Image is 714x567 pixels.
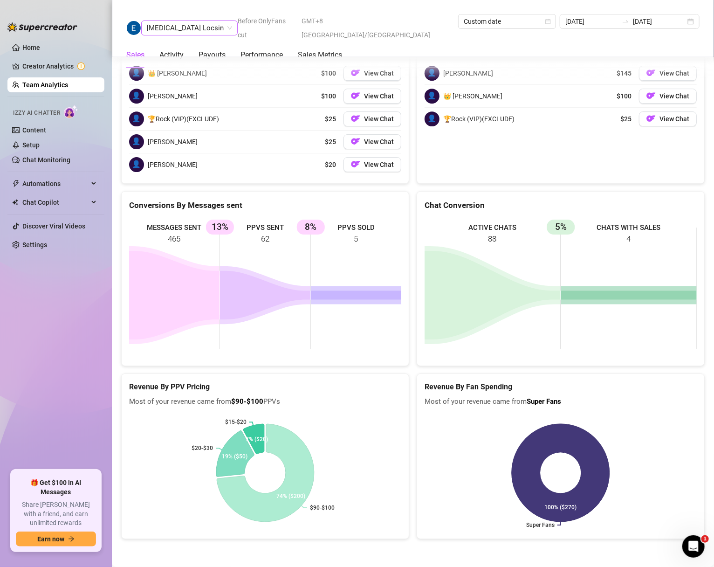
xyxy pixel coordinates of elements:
span: 👤 [425,66,439,81]
span: swap-right [622,18,629,25]
span: $25 [325,137,336,147]
span: View Chat [364,92,394,100]
a: Creator Analytics exclamation-circle [22,59,97,74]
a: Setup [22,141,40,149]
span: View Chat [364,138,394,145]
span: Most of your revenue came from PPVs [129,396,401,408]
div: Performance [240,49,283,61]
span: 👤 [129,111,144,126]
span: Custom date [464,14,550,28]
img: logo-BBDzfeDw.svg [7,22,77,32]
img: AI Chatter [64,105,78,118]
span: calendar [545,19,551,24]
span: [PERSON_NAME] [148,159,198,170]
span: Izzy AI Chatter [13,109,60,118]
span: Earn now [37,535,64,543]
a: OFView Chat [639,66,697,81]
span: 👤 [129,66,144,81]
text: $15-$20 [225,419,247,425]
span: 👑 [PERSON_NAME] [148,68,207,78]
span: View Chat [659,115,689,123]
span: $25 [325,114,336,124]
span: 👤 [129,134,144,149]
button: OFView Chat [343,134,401,149]
iframe: Intercom live chat [682,535,705,558]
span: $100 [321,68,336,78]
img: OF [351,91,360,100]
a: Settings [22,241,47,249]
img: OF [351,68,360,77]
a: Discover Viral Videos [22,222,85,230]
img: OF [351,137,360,146]
span: Exon Locsin [147,21,232,35]
div: Sales [126,49,144,61]
a: Team Analytics [22,81,68,89]
button: OFView Chat [343,111,401,126]
div: Conversions By Messages sent [129,199,401,212]
span: $100 [617,91,632,101]
text: Super Fans [526,522,555,528]
a: Content [22,126,46,134]
span: 👤 [425,111,439,126]
div: Chat Conversion [425,199,697,212]
span: $25 [620,114,632,124]
img: OF [646,114,656,123]
a: Home [22,44,40,51]
b: $90-$100 [231,397,263,406]
span: Automations [22,176,89,191]
span: Share [PERSON_NAME] with a friend, and earn unlimited rewards [16,500,96,528]
span: 👤 [129,89,144,104]
span: 1 [701,535,709,543]
h5: Revenue By Fan Spending [425,381,697,393]
span: 👤 [425,89,439,104]
span: Most of your revenue came from [425,396,697,408]
img: Chat Copilot [12,199,18,206]
button: OFView Chat [343,157,401,172]
input: Start date [565,16,618,27]
img: Exon Locsin [127,21,141,35]
span: to [622,18,629,25]
img: OF [351,159,360,169]
text: $90-$100 [310,505,335,511]
span: 🏆Rock (VIP)(EXCLUDE) [148,114,219,124]
button: OFView Chat [343,89,401,104]
img: OF [646,91,656,100]
text: $20-$30 [192,445,213,451]
button: OFView Chat [639,89,697,104]
div: Activity [159,49,184,61]
span: 🏆Rock (VIP)(EXCLUDE) [443,114,515,124]
span: View Chat [659,69,689,77]
button: Earn nowarrow-right [16,532,96,546]
b: Super Fans [527,397,561,406]
span: View Chat [659,92,689,100]
h5: Revenue By PPV Pricing [129,381,401,393]
span: $100 [321,91,336,101]
input: End date [633,16,686,27]
span: Before OnlyFans cut [238,14,296,42]
span: Chat Copilot [22,195,89,210]
span: View Chat [364,161,394,168]
img: OF [646,68,656,77]
span: [PERSON_NAME] [148,91,198,101]
a: Chat Monitoring [22,156,70,164]
span: [PERSON_NAME] [443,68,493,78]
button: OFView Chat [343,66,401,81]
span: [PERSON_NAME] [148,137,198,147]
span: View Chat [364,69,394,77]
div: Payouts [199,49,226,61]
span: 🎁 Get $100 in AI Messages [16,478,96,497]
span: $20 [325,159,336,170]
span: View Chat [364,115,394,123]
button: OFView Chat [639,111,697,126]
div: Sales Metrics [298,49,342,61]
span: 👤 [129,157,144,172]
span: GMT+8 [GEOGRAPHIC_DATA]/[GEOGRAPHIC_DATA] [302,14,453,42]
span: $145 [617,68,632,78]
